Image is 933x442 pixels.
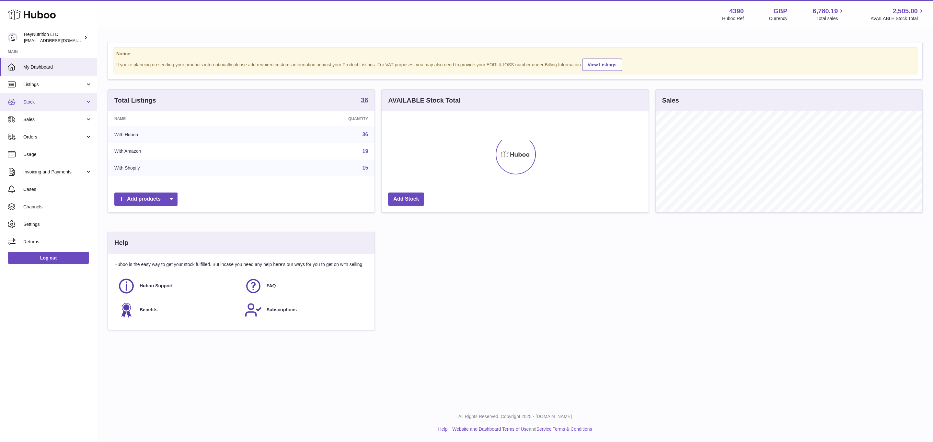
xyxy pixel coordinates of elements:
span: AVAILABLE Stock Total [870,16,925,22]
span: 2,505.00 [893,7,918,16]
span: Channels [23,204,92,210]
td: With Shopify [108,160,254,176]
img: info@heynutrition.com [8,33,17,42]
a: Log out [8,252,89,264]
li: and [450,426,592,432]
a: Benefits [118,301,238,319]
h3: Sales [662,96,679,105]
span: Usage [23,151,92,158]
a: Subscriptions [245,301,365,319]
a: 36 [361,97,368,105]
strong: 36 [361,97,368,103]
a: Help [438,426,448,432]
span: Total sales [816,16,845,22]
span: Sales [23,116,85,123]
a: Huboo Support [118,277,238,295]
a: Add products [114,193,178,206]
span: Benefits [140,307,157,313]
span: Settings [23,221,92,227]
a: FAQ [245,277,365,295]
strong: 4390 [729,7,744,16]
span: Subscriptions [267,307,297,313]
a: View Listings [582,59,622,71]
h3: Total Listings [114,96,156,105]
a: 2,505.00 AVAILABLE Stock Total [870,7,925,22]
p: Huboo is the easy way to get your stock fulfilled. But incase you need any help here's our ways f... [114,261,368,268]
span: 6,780.19 [813,7,838,16]
strong: Notice [116,51,914,57]
a: Service Terms & Conditions [536,426,592,432]
div: Currency [769,16,788,22]
div: If you're planning on sending your products internationally please add required customs informati... [116,58,914,71]
span: Listings [23,82,85,88]
p: All Rights Reserved. Copyright 2025 - [DOMAIN_NAME] [102,414,928,420]
td: With Amazon [108,143,254,160]
a: Website and Dashboard Terms of Use [452,426,529,432]
div: Huboo Ref [722,16,744,22]
a: 6,780.19 Total sales [813,7,846,22]
div: HeyNutrition LTD [24,31,82,44]
span: Cases [23,186,92,193]
span: Huboo Support [140,283,173,289]
span: My Dashboard [23,64,92,70]
th: Quantity [254,111,375,126]
h3: Help [114,238,128,247]
span: Orders [23,134,85,140]
td: With Huboo [108,126,254,143]
strong: GBP [773,7,787,16]
span: Returns [23,239,92,245]
a: 15 [363,165,368,171]
span: FAQ [267,283,276,289]
a: Add Stock [388,193,424,206]
a: 36 [363,132,368,137]
a: 19 [363,149,368,154]
span: Invoicing and Payments [23,169,85,175]
h3: AVAILABLE Stock Total [388,96,460,105]
span: [EMAIL_ADDRESS][DOMAIN_NAME] [24,38,95,43]
span: Stock [23,99,85,105]
th: Name [108,111,254,126]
